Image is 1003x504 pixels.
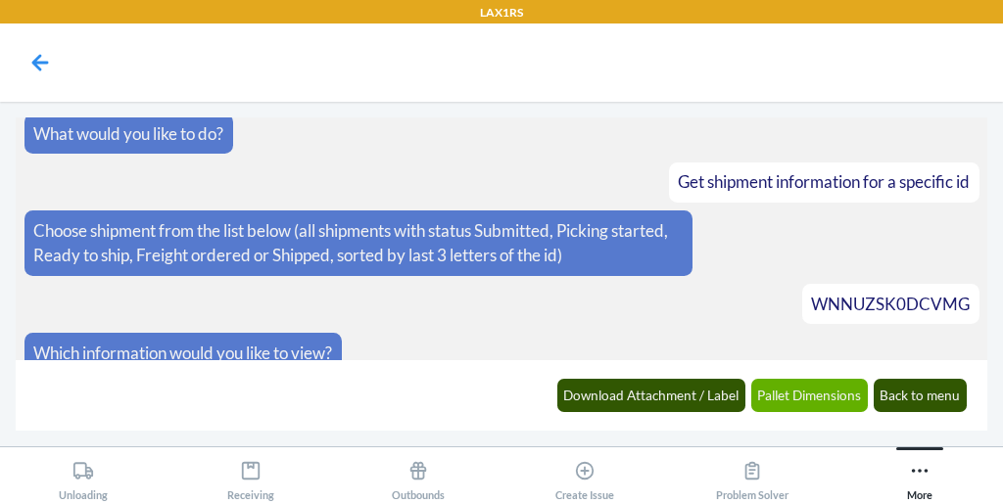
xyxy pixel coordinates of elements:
div: Create Issue [555,452,614,501]
button: Pallet Dimensions [751,379,869,412]
p: LAX1RS [480,4,523,22]
div: Problem Solver [716,452,788,501]
p: Which information would you like to view? [33,341,332,366]
button: Back to menu [874,379,968,412]
button: Receiving [167,447,335,501]
p: Choose shipment from the list below (all shipments with status Submitted, Picking started, Ready ... [33,218,684,268]
div: More [907,452,932,501]
span: WNNUZSK0DCVMG [811,294,970,314]
p: What would you like to do? [33,121,223,147]
button: Download Attachment / Label [557,379,746,412]
div: Unloading [59,452,108,501]
button: More [836,447,1003,501]
span: Get shipment information for a specific id [678,171,970,192]
div: Outbounds [392,452,445,501]
div: Receiving [227,452,274,501]
button: Problem Solver [669,447,836,501]
button: Create Issue [501,447,669,501]
button: Outbounds [334,447,501,501]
